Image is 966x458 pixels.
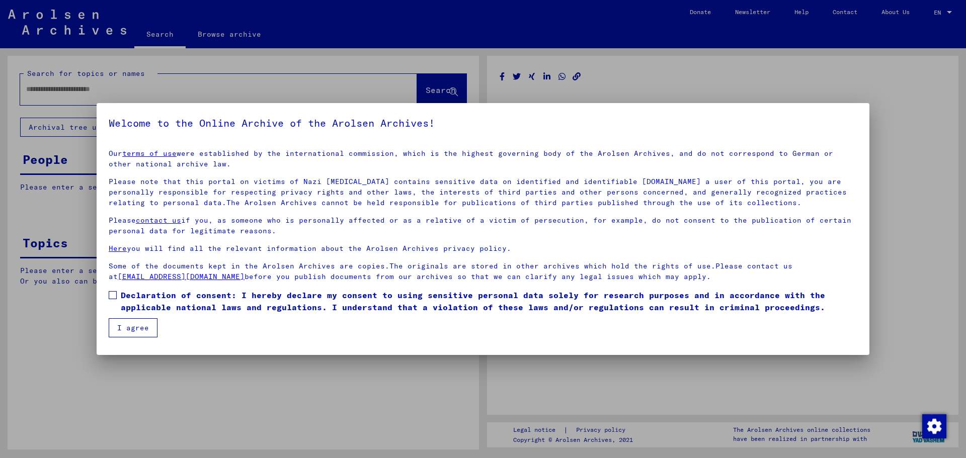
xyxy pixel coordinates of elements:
[136,216,181,225] a: contact us
[109,115,857,131] h5: Welcome to the Online Archive of the Arolsen Archives!
[109,318,157,337] button: I agree
[109,176,857,208] p: Please note that this portal on victims of Nazi [MEDICAL_DATA] contains sensitive data on identif...
[122,149,177,158] a: terms of use
[109,261,857,282] p: Some of the documents kept in the Arolsen Archives are copies.The originals are stored in other a...
[109,215,857,236] p: Please if you, as someone who is personally affected or as a relative of a victim of persecution,...
[109,244,127,253] a: Here
[109,148,857,169] p: Our were established by the international commission, which is the highest governing body of the ...
[121,289,857,313] span: Declaration of consent: I hereby declare my consent to using sensitive personal data solely for r...
[922,414,946,438] img: Change consent
[118,272,245,281] a: [EMAIL_ADDRESS][DOMAIN_NAME]
[109,243,857,254] p: you will find all the relevant information about the Arolsen Archives privacy policy.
